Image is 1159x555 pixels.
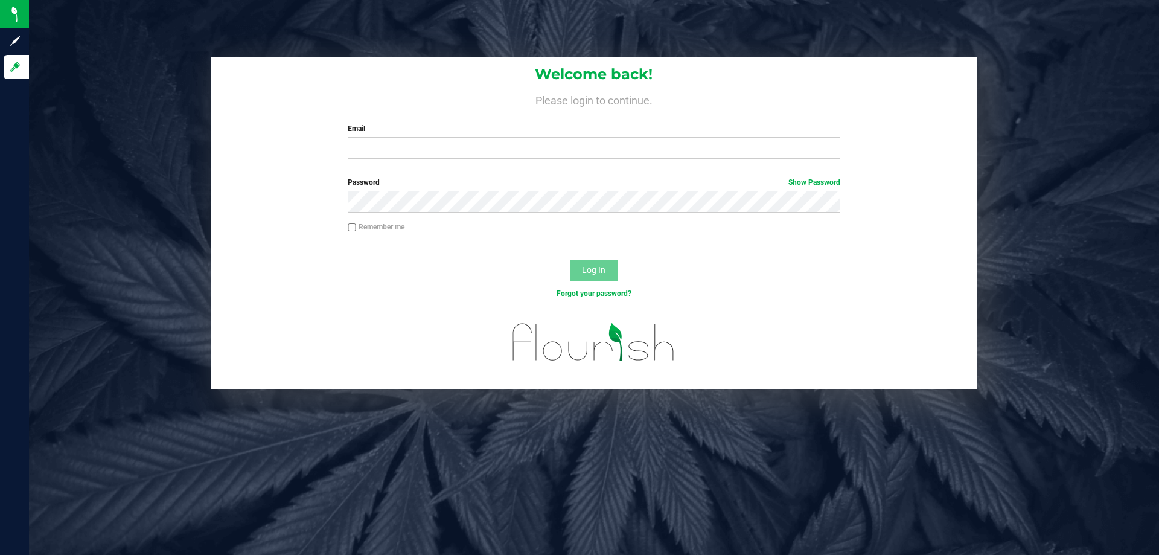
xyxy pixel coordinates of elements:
[348,178,380,187] span: Password
[211,66,977,82] h1: Welcome back!
[348,223,356,232] input: Remember me
[557,289,631,298] a: Forgot your password?
[582,265,605,275] span: Log In
[9,35,21,47] inline-svg: Sign up
[348,222,404,233] label: Remember me
[788,178,840,187] a: Show Password
[498,312,689,373] img: flourish_logo.svg
[211,92,977,106] h4: Please login to continue.
[570,260,618,281] button: Log In
[348,123,840,134] label: Email
[9,61,21,73] inline-svg: Log in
